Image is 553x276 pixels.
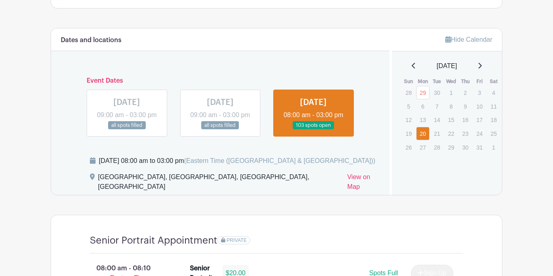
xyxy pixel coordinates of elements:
p: 22 [445,127,458,140]
p: 29 [445,141,458,154]
a: Hide Calendar [445,36,492,43]
p: 30 [459,141,472,154]
th: Sat [487,77,501,86]
p: 26 [402,141,415,154]
p: 19 [402,127,415,140]
p: 3 [473,86,486,99]
p: 14 [430,113,444,126]
p: 18 [487,113,500,126]
h6: Event Dates [80,77,360,85]
p: 12 [402,113,415,126]
th: Thu [458,77,472,86]
p: 15 [445,113,458,126]
p: 11 [487,100,500,113]
p: 31 [473,141,486,154]
h4: Senior Portrait Appointment [90,235,217,246]
p: 10 [473,100,486,113]
p: 2 [459,86,472,99]
p: 6 [416,100,430,113]
span: (Eastern Time ([GEOGRAPHIC_DATA] & [GEOGRAPHIC_DATA])) [184,157,375,164]
p: 23 [459,127,472,140]
p: 30 [430,86,444,99]
h6: Dates and locations [61,36,121,44]
p: 28 [402,86,415,99]
p: 13 [416,113,430,126]
p: 4 [487,86,500,99]
th: Mon [416,77,430,86]
p: 24 [473,127,486,140]
div: [GEOGRAPHIC_DATA], [GEOGRAPHIC_DATA], [GEOGRAPHIC_DATA], [GEOGRAPHIC_DATA] [98,172,341,195]
div: [DATE] 08:00 am to 03:00 pm [99,156,375,166]
p: 16 [459,113,472,126]
a: 20 [416,127,430,140]
th: Wed [444,77,458,86]
p: 21 [430,127,444,140]
p: 8 [445,100,458,113]
th: Tue [430,77,444,86]
th: Sun [402,77,416,86]
a: 29 [416,86,430,99]
span: PRIVATE [227,237,247,243]
span: [DATE] [437,61,457,71]
p: 17 [473,113,486,126]
p: 9 [459,100,472,113]
th: Fri [472,77,487,86]
p: 1 [445,86,458,99]
a: View on Map [347,172,380,195]
p: 25 [487,127,500,140]
p: 5 [402,100,415,113]
p: 1 [487,141,500,154]
p: 28 [430,141,444,154]
p: 27 [416,141,430,154]
p: 7 [430,100,444,113]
